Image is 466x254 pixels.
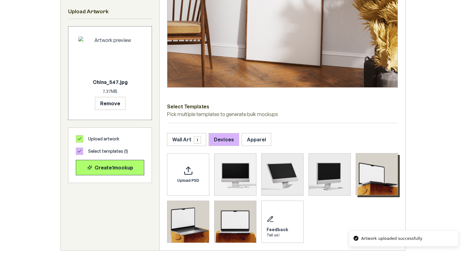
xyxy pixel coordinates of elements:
div: Select template MacBook Mockup 3 [214,201,256,243]
button: Apparel [242,133,271,146]
div: Artwork uploaded successfully [361,235,422,242]
h3: Select Templates [167,102,398,110]
h2: Upload Artwork [68,7,152,16]
button: Devices [209,133,239,146]
div: Select template MacBook Mockup 2 [167,201,209,243]
img: MacBook Mockup 1 [356,153,398,195]
div: Select template MacBook Mockup 1 [356,153,398,195]
button: Wall Art1 [167,133,206,146]
span: Upload artwork [88,136,119,142]
span: 1 [194,136,201,144]
div: Select template iMac Mockup 1 [214,153,256,196]
img: iMac Mockup 3 [309,154,350,195]
div: Upload custom PSD template [167,153,209,196]
p: China_547.jpg [78,78,142,86]
div: Feedback [267,227,288,233]
img: iMac Mockup 2 [262,154,303,195]
button: Remove [95,97,125,110]
img: MacBook Mockup 2 [167,201,209,243]
img: Artwork preview [78,36,142,76]
button: Create1mockup [76,160,144,175]
p: Pick multiple templates to generate bulk mockups [167,110,398,118]
div: Select template iMac Mockup 3 [309,153,351,196]
img: iMac Mockup 1 [215,154,256,195]
span: Upload PSD [177,178,199,183]
img: MacBook Mockup 3 [215,201,256,243]
div: Select template iMac Mockup 2 [261,153,304,196]
div: Send feedback [261,201,304,243]
span: Select templates ( 1 ) [88,148,128,154]
div: Create 1 mockup [81,164,139,171]
p: 7.37 MB [78,88,142,94]
div: Tell us! [267,233,288,238]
